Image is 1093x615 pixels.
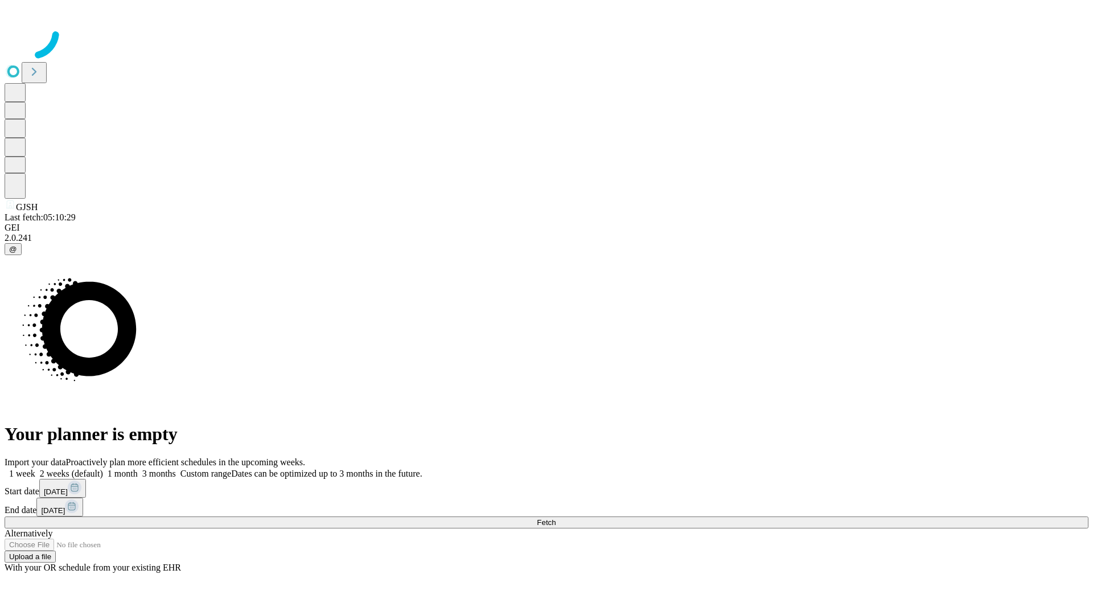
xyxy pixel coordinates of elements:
[5,457,66,467] span: Import your data
[180,469,231,478] span: Custom range
[537,518,556,527] span: Fetch
[5,233,1088,243] div: 2.0.241
[16,202,38,212] span: GJSH
[5,551,56,563] button: Upload a file
[142,469,176,478] span: 3 months
[39,479,86,498] button: [DATE]
[44,487,68,496] span: [DATE]
[41,506,65,515] span: [DATE]
[5,563,181,572] span: With your OR schedule from your existing EHR
[5,212,76,222] span: Last fetch: 05:10:29
[9,469,35,478] span: 1 week
[231,469,422,478] span: Dates can be optimized up to 3 months in the future.
[5,528,52,538] span: Alternatively
[40,469,103,478] span: 2 weeks (default)
[66,457,305,467] span: Proactively plan more efficient schedules in the upcoming weeks.
[36,498,83,516] button: [DATE]
[5,498,1088,516] div: End date
[5,223,1088,233] div: GEI
[108,469,138,478] span: 1 month
[5,424,1088,445] h1: Your planner is empty
[5,516,1088,528] button: Fetch
[9,245,17,253] span: @
[5,243,22,255] button: @
[5,479,1088,498] div: Start date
